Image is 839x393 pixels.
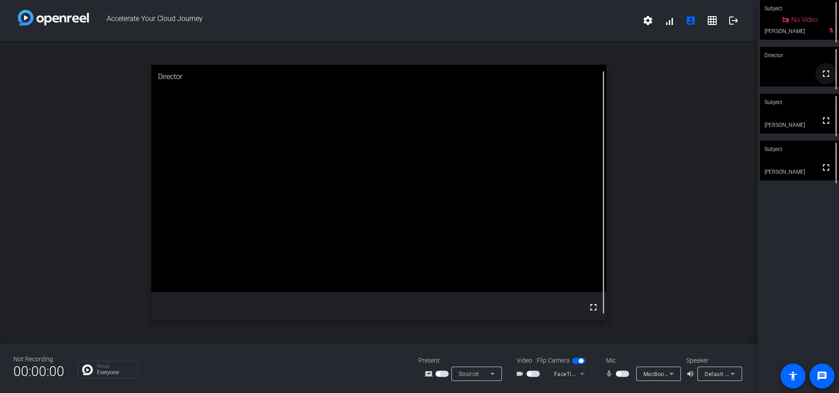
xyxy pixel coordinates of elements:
mat-icon: mic_none [605,368,616,379]
span: Flip Camera [537,356,570,365]
div: Director [151,65,606,89]
span: Video [517,356,532,365]
span: Accelerate Your Cloud Journey [89,10,637,31]
p: Everyone [97,370,133,375]
div: Subject [760,141,839,158]
mat-icon: account_box [685,15,696,26]
div: Subject [760,94,839,111]
mat-icon: screen_share_outline [425,368,435,379]
mat-icon: volume_up [686,368,697,379]
div: Speaker [686,356,740,365]
div: Present [418,356,508,365]
div: Mic [597,356,686,365]
mat-icon: fullscreen [821,68,831,79]
img: white-gradient.svg [18,10,89,25]
div: Director [760,47,839,64]
div: Not Recording [13,355,64,364]
span: Default - MacBook Air Speakers (Built-in) [705,370,810,377]
mat-icon: grid_on [707,15,718,26]
mat-icon: fullscreen [821,162,831,173]
mat-icon: accessibility [788,371,798,381]
img: Chat Icon [82,364,93,375]
p: Group [97,364,133,368]
button: signal_cellular_alt [659,10,680,31]
span: 00:00:00 [13,360,64,382]
mat-icon: videocam_outline [516,368,526,379]
span: Source [459,370,479,377]
mat-icon: fullscreen [821,115,831,126]
mat-icon: settings [643,15,653,26]
span: MacBook Air Microphone (Built-in) [643,370,733,377]
mat-icon: logout [728,15,739,26]
mat-icon: message [817,371,827,381]
mat-icon: fullscreen [588,302,599,313]
span: No Video [791,16,818,24]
